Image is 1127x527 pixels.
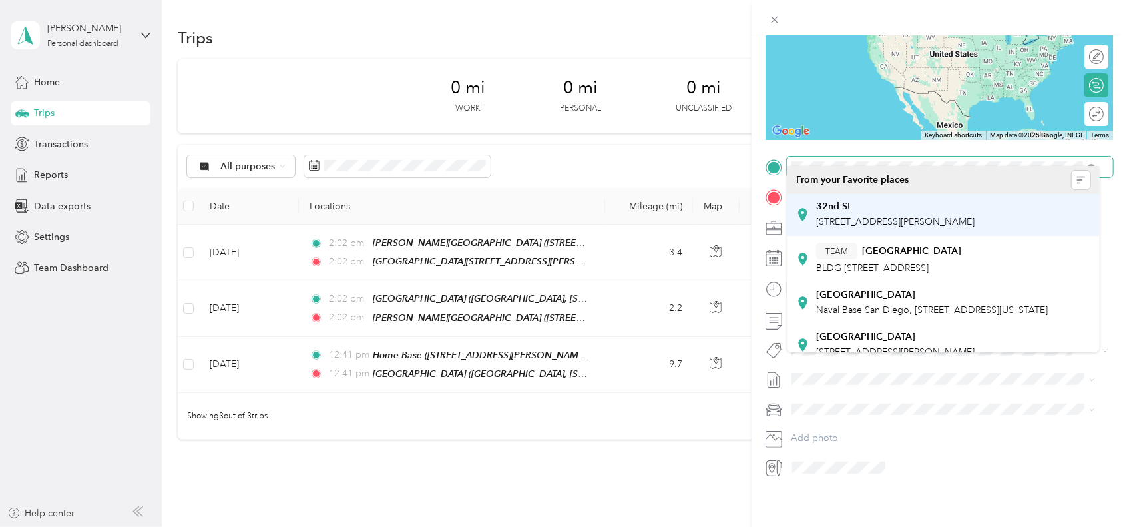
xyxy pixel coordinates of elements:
span: [STREET_ADDRESS][PERSON_NAME] [816,346,975,358]
span: Naval Base San Diego, [STREET_ADDRESS][US_STATE] [816,304,1048,316]
span: Map data ©2025 Google, INEGI [990,131,1082,139]
a: Open this area in Google Maps (opens a new window) [769,123,813,140]
strong: [GEOGRAPHIC_DATA] [862,245,961,257]
iframe: Everlance-gr Chat Button Frame [1052,452,1127,527]
span: [STREET_ADDRESS][PERSON_NAME] [816,216,975,227]
span: TEAM [825,245,848,257]
strong: [GEOGRAPHIC_DATA] [816,289,915,301]
strong: 32nd St [816,201,851,213]
span: BLDG [STREET_ADDRESS] [816,263,929,274]
button: Add photo [787,429,1113,448]
span: From your Favorite places [796,174,909,186]
strong: [GEOGRAPHIC_DATA] [816,331,915,343]
button: Keyboard shortcuts [925,131,982,140]
img: Google [769,123,813,140]
button: TEAM [816,243,857,259]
